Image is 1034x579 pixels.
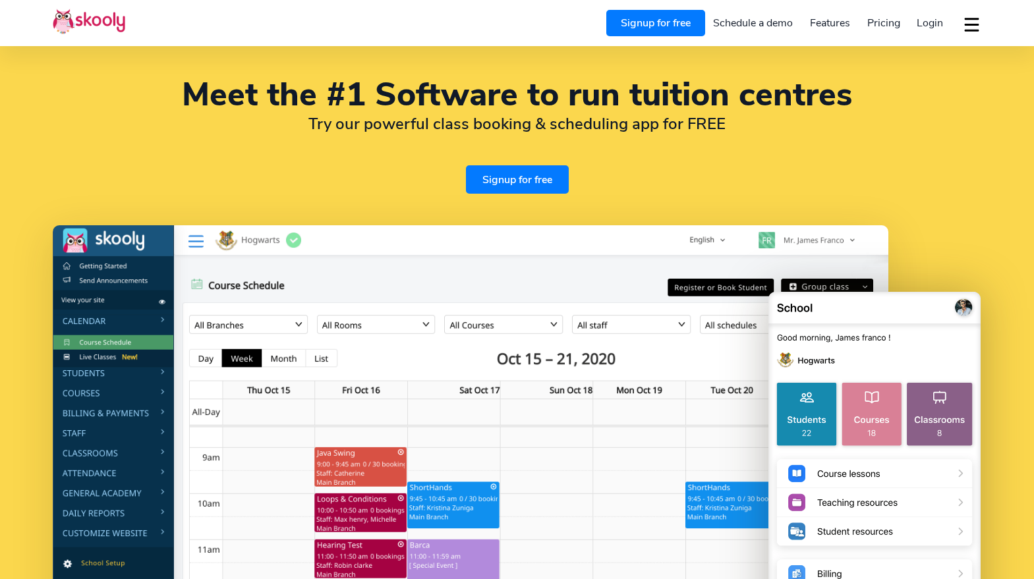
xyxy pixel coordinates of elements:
a: Signup for free [606,10,705,36]
a: Pricing [859,13,909,34]
button: dropdown menu [962,9,981,40]
h2: Try our powerful class booking & scheduling app for FREE [53,114,981,134]
h1: Meet the #1 Software to run tuition centres [53,79,981,111]
a: Login [908,13,952,34]
span: Pricing [867,16,900,30]
span: Login [917,16,943,30]
img: Skooly [53,9,125,34]
a: Schedule a demo [705,13,802,34]
a: Signup for free [466,165,569,194]
a: Features [801,13,859,34]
